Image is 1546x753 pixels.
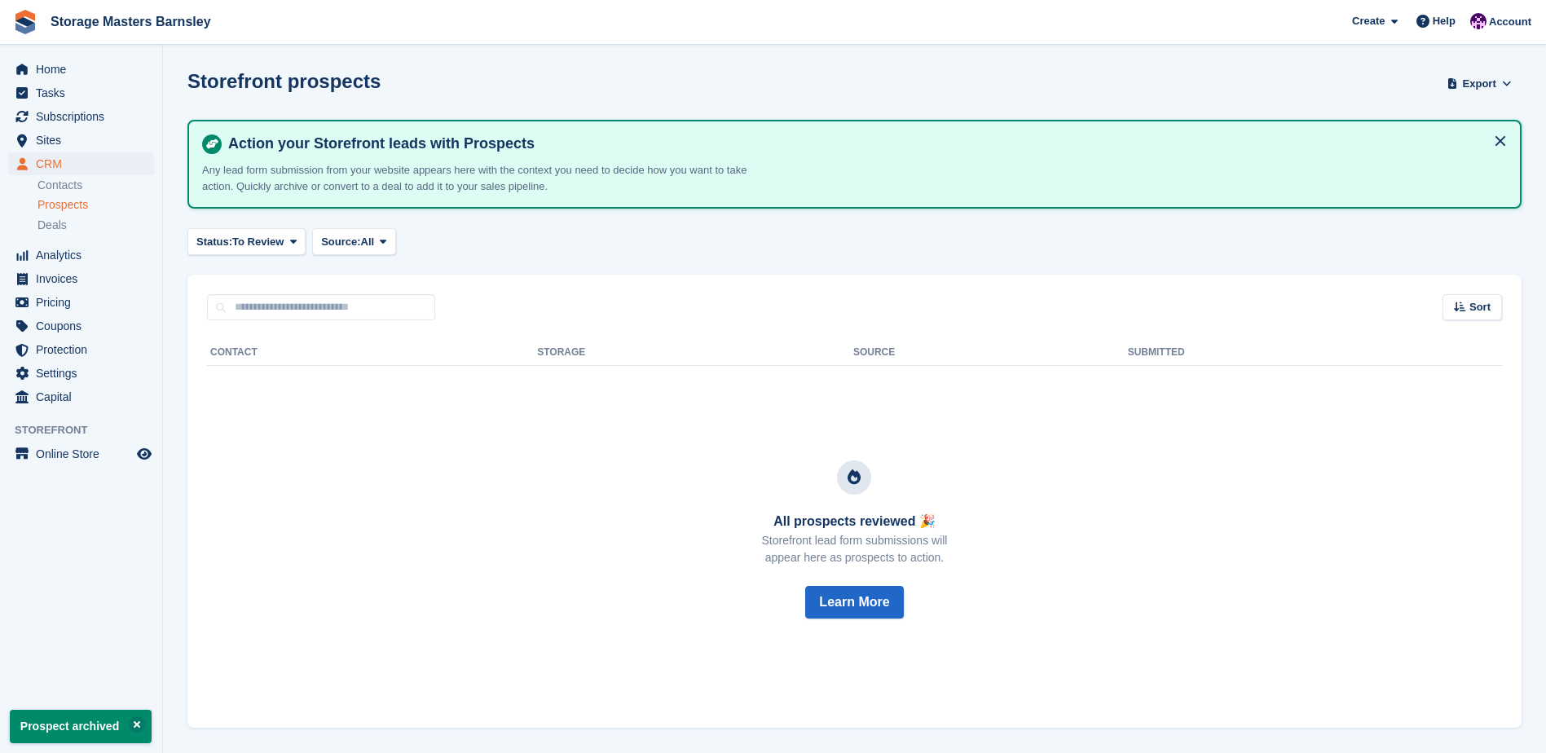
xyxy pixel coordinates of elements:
span: Status: [196,234,232,250]
span: Create [1352,13,1385,29]
a: Prospects [37,196,154,214]
a: menu [8,267,154,290]
span: Settings [36,362,134,385]
p: Storefront lead form submissions will appear here as prospects to action. [762,532,948,566]
p: Prospect archived [10,710,152,743]
h3: All prospects reviewed 🎉 [762,514,948,529]
span: Pricing [36,291,134,314]
a: Deals [37,217,154,234]
button: Status: To Review [187,228,306,255]
a: Contacts [37,178,154,193]
span: Online Store [36,443,134,465]
a: Storage Masters Barnsley [44,8,218,35]
th: Storage [537,340,853,366]
a: menu [8,81,154,104]
span: All [361,234,375,250]
a: menu [8,129,154,152]
h4: Action your Storefront leads with Prospects [222,134,1507,153]
h1: Storefront prospects [187,70,381,92]
span: Prospects [37,197,88,213]
a: menu [8,152,154,175]
span: Export [1463,76,1496,92]
span: Source: [321,234,360,250]
a: menu [8,315,154,337]
span: To Review [232,234,284,250]
a: menu [8,362,154,385]
span: Coupons [36,315,134,337]
span: Sites [36,129,134,152]
span: Storefront [15,422,162,438]
span: Protection [36,338,134,361]
span: Invoices [36,267,134,290]
img: Louise Masters [1470,13,1487,29]
span: Help [1433,13,1456,29]
a: menu [8,338,154,361]
th: Source [853,340,1128,366]
a: menu [8,385,154,408]
button: Source: All [312,228,396,255]
img: stora-icon-8386f47178a22dfd0bd8f6a31ec36ba5ce8667c1dd55bd0f319d3a0aa187defe.svg [13,10,37,34]
a: menu [8,244,154,266]
a: menu [8,443,154,465]
a: menu [8,58,154,81]
a: menu [8,105,154,128]
th: Contact [207,340,537,366]
span: Analytics [36,244,134,266]
button: Learn More [805,586,903,619]
span: Sort [1469,299,1491,315]
span: CRM [36,152,134,175]
span: Subscriptions [36,105,134,128]
span: Capital [36,385,134,408]
button: Export [1443,70,1515,97]
span: Tasks [36,81,134,104]
p: Any lead form submission from your website appears here with the context you need to decide how y... [202,162,773,194]
span: Home [36,58,134,81]
span: Deals [37,218,67,233]
a: Preview store [134,444,154,464]
span: Account [1489,14,1531,30]
a: menu [8,291,154,314]
th: Submitted [1128,340,1502,366]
